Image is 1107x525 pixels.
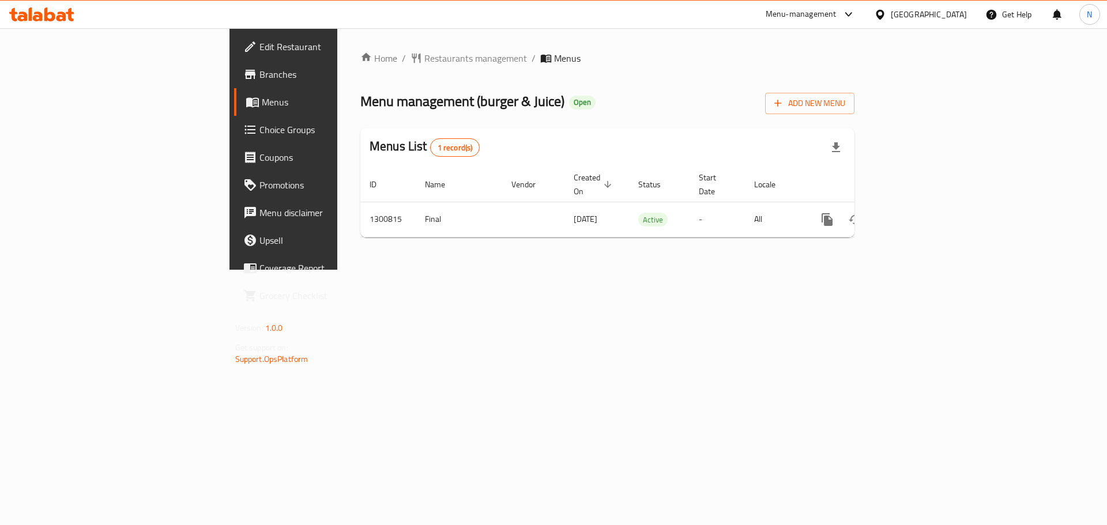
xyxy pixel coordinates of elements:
[430,138,480,157] div: Total records count
[425,177,460,191] span: Name
[754,177,790,191] span: Locale
[259,261,405,275] span: Coverage Report
[554,51,581,65] span: Menus
[235,352,308,367] a: Support.OpsPlatform
[259,40,405,54] span: Edit Restaurant
[259,67,405,81] span: Branches
[360,51,854,65] nav: breadcrumb
[891,8,967,21] div: [GEOGRAPHIC_DATA]
[234,226,415,254] a: Upsell
[262,95,405,109] span: Menus
[638,177,676,191] span: Status
[690,202,745,237] td: -
[235,320,263,335] span: Version:
[416,202,502,237] td: Final
[234,116,415,143] a: Choice Groups
[574,211,597,226] span: [DATE]
[234,61,415,88] a: Branches
[532,51,536,65] li: /
[431,142,480,153] span: 1 record(s)
[1087,8,1092,21] span: N
[259,150,405,164] span: Coupons
[259,206,405,220] span: Menu disclaimer
[259,233,405,247] span: Upsell
[259,178,405,192] span: Promotions
[814,206,841,233] button: more
[424,51,527,65] span: Restaurants management
[370,138,480,157] h2: Menus List
[569,96,596,109] div: Open
[234,171,415,199] a: Promotions
[774,96,845,111] span: Add New Menu
[234,143,415,171] a: Coupons
[234,88,415,116] a: Menus
[638,213,668,226] span: Active
[411,51,527,65] a: Restaurants management
[370,177,391,191] span: ID
[234,282,415,309] a: Grocery Checklist
[259,123,405,137] span: Choice Groups
[569,97,596,107] span: Open
[259,289,405,303] span: Grocery Checklist
[235,340,288,355] span: Get support on:
[234,199,415,226] a: Menu disclaimer
[822,134,850,161] div: Export file
[745,202,804,237] td: All
[766,7,837,21] div: Menu-management
[511,177,551,191] span: Vendor
[234,254,415,282] a: Coverage Report
[699,171,731,198] span: Start Date
[234,33,415,61] a: Edit Restaurant
[265,320,283,335] span: 1.0.0
[360,88,564,114] span: Menu management ( burger & Juice )
[841,206,869,233] button: Change Status
[360,167,933,237] table: enhanced table
[765,93,854,114] button: Add New Menu
[804,167,933,202] th: Actions
[574,171,615,198] span: Created On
